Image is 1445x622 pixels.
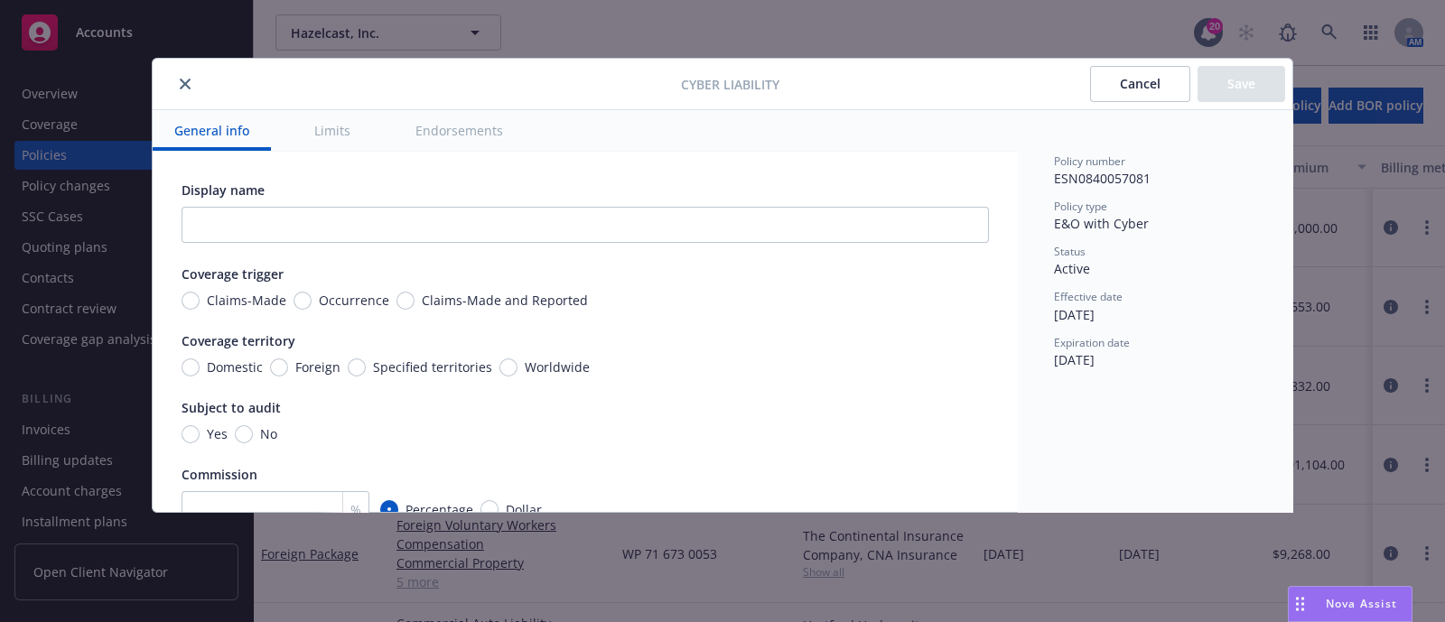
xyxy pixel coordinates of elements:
span: Display name [182,181,265,199]
input: Claims-Made and Reported [396,292,415,310]
span: ESN0840057081 [1054,170,1151,187]
span: Specified territories [373,357,492,376]
button: close [174,73,196,95]
span: Nova Assist [1326,596,1397,611]
input: Claims-Made [182,292,200,310]
span: [DATE] [1054,351,1095,368]
span: Cyber Liability [681,75,779,94]
span: Domestic [207,357,263,376]
span: Coverage territory [182,332,295,349]
div: Drag to move [1289,587,1311,621]
input: Domestic [182,358,200,376]
span: Coverage trigger [182,265,284,283]
input: Dollar [480,500,499,518]
button: General info [153,110,271,151]
button: Limits [293,110,372,151]
span: Yes [207,424,228,443]
input: Yes [182,425,200,443]
button: Endorsements [394,110,525,151]
span: Policy number [1054,153,1125,169]
span: Subject to audit [182,399,281,416]
span: Dollar [506,500,542,519]
span: Status [1054,244,1086,259]
input: No [235,425,253,443]
span: E&O with Cyber [1054,215,1149,232]
button: Nova Assist [1288,586,1412,622]
span: Active [1054,260,1090,277]
span: Claims-Made and Reported [422,291,588,310]
input: Foreign [270,358,288,376]
button: Cancel [1090,66,1190,102]
span: % [350,500,361,519]
input: Specified territories [348,358,366,376]
span: [DATE] [1054,306,1095,323]
span: Percentage [406,500,473,519]
span: Claims-Made [207,291,286,310]
span: Policy type [1054,199,1107,214]
input: Percentage [380,500,398,518]
span: Commission [182,466,257,483]
input: Worldwide [499,358,517,376]
span: Expiration date [1054,335,1130,350]
span: No [260,424,277,443]
span: Foreign [295,357,340,376]
span: Occurrence [319,291,389,310]
span: Worldwide [525,357,590,376]
span: Effective date [1054,289,1123,304]
input: Occurrence [294,292,312,310]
